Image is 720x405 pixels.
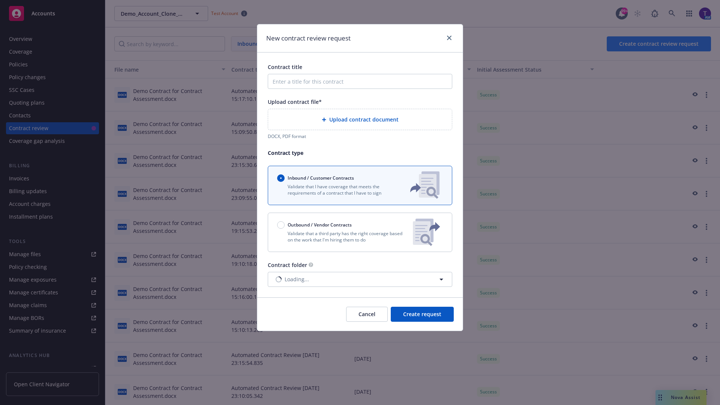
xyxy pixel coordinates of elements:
[268,272,452,287] button: Loading...
[268,149,452,157] p: Contract type
[329,115,399,123] span: Upload contract document
[391,307,454,322] button: Create request
[266,33,351,43] h1: New contract review request
[285,275,309,283] span: Loading...
[288,222,352,228] span: Outbound / Vendor Contracts
[277,174,285,182] input: Inbound / Customer Contracts
[268,98,322,105] span: Upload contract file*
[277,183,398,196] p: Validate that I have coverage that meets the requirements of a contract that I have to sign
[277,230,407,243] p: Validate that a third party has the right coverage based on the work that I'm hiring them to do
[268,109,452,130] div: Upload contract document
[445,33,454,42] a: close
[403,310,441,318] span: Create request
[358,310,375,318] span: Cancel
[268,74,452,89] input: Enter a title for this contract
[346,307,388,322] button: Cancel
[268,63,302,70] span: Contract title
[268,166,452,205] button: Inbound / Customer ContractsValidate that I have coverage that meets the requirements of a contra...
[268,261,307,268] span: Contract folder
[268,213,452,252] button: Outbound / Vendor ContractsValidate that a third party has the right coverage based on the work t...
[288,175,354,181] span: Inbound / Customer Contracts
[268,133,452,139] div: DOCX, PDF format
[277,221,285,229] input: Outbound / Vendor Contracts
